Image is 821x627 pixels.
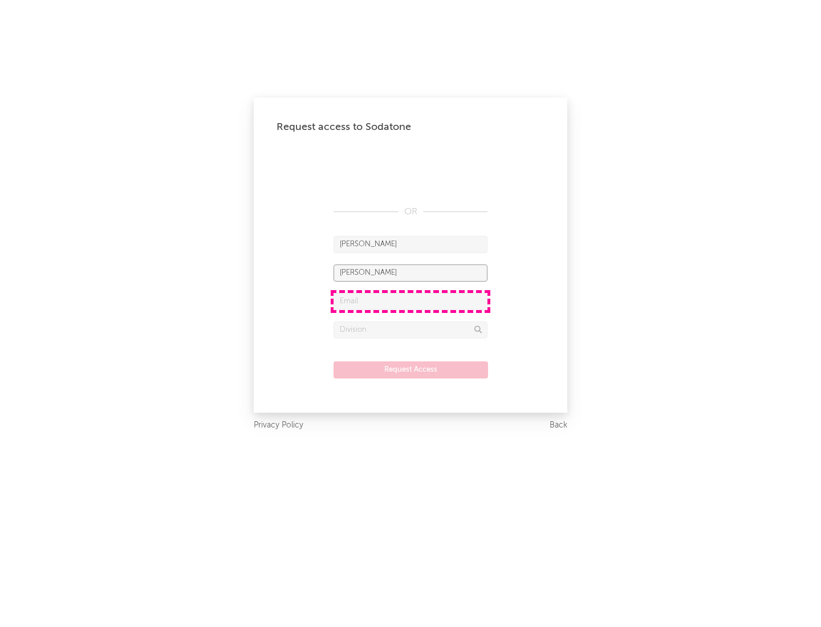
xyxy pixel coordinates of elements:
[334,205,487,219] div: OR
[334,264,487,282] input: Last Name
[334,236,487,253] input: First Name
[550,418,567,433] a: Back
[254,418,303,433] a: Privacy Policy
[334,321,487,339] input: Division
[334,293,487,310] input: Email
[277,120,544,134] div: Request access to Sodatone
[334,361,488,378] button: Request Access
